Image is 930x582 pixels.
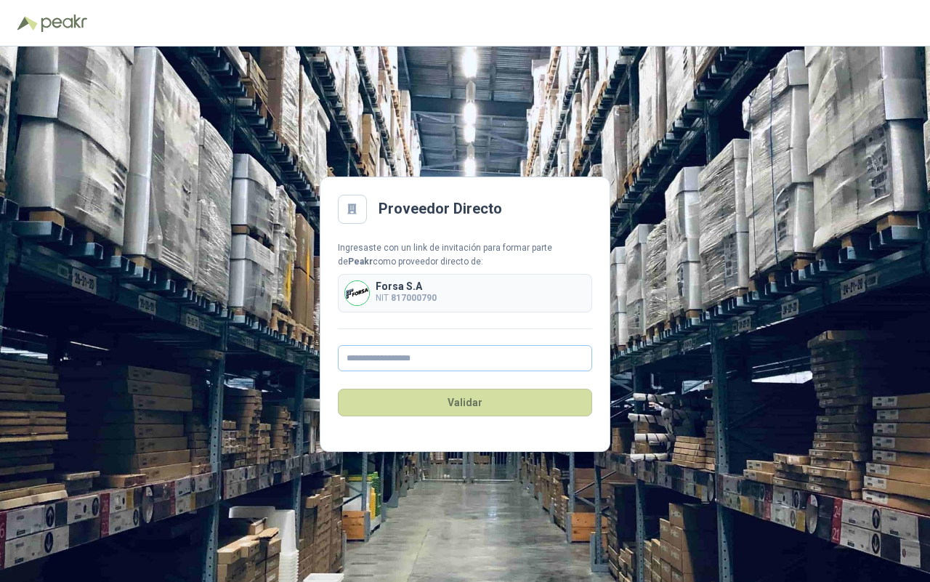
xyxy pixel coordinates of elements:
[348,256,373,267] b: Peakr
[345,281,369,305] img: Company Logo
[391,293,437,303] b: 817000790
[376,281,437,291] p: Forsa S.A
[338,389,592,416] button: Validar
[379,198,502,220] h2: Proveedor Directo
[41,15,87,32] img: Peakr
[338,241,592,269] div: Ingresaste con un link de invitación para formar parte de como proveedor directo de:
[17,16,38,31] img: Logo
[376,291,437,305] p: NIT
